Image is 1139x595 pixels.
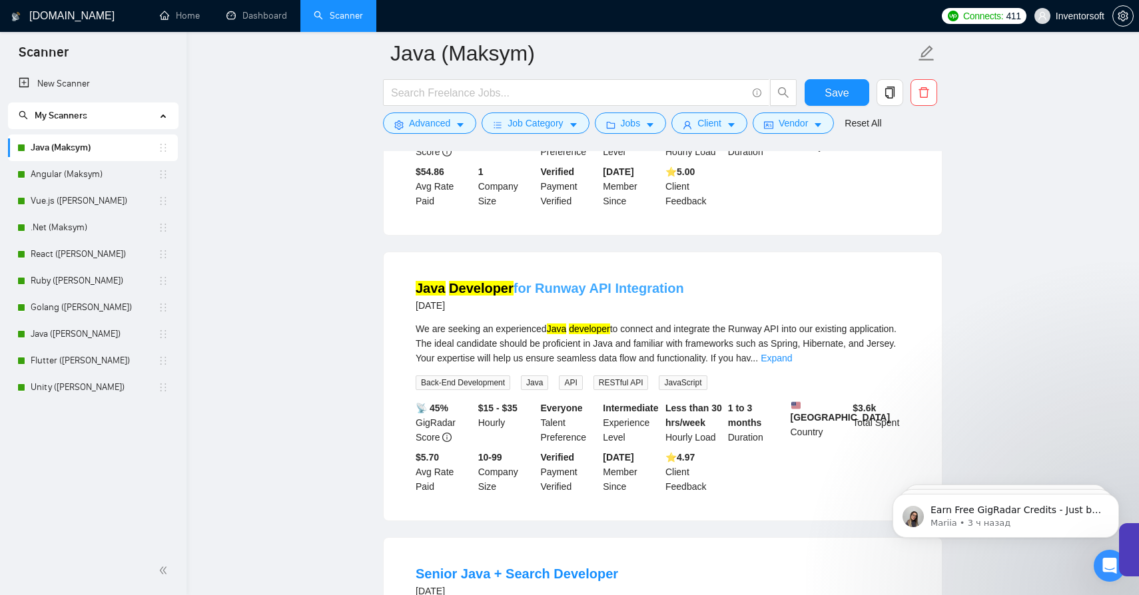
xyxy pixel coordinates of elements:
mark: Java [416,281,446,296]
button: settingAdvancedcaret-down [383,112,476,134]
span: RESTful API [593,375,649,390]
div: Company Size [476,450,538,494]
span: Client [697,116,721,130]
li: Flutter (Nadia) [8,347,178,374]
span: user [683,120,692,130]
div: Company Size [476,164,538,208]
span: Advanced [409,116,450,130]
span: Connects: [963,9,1003,23]
li: Java (Maksym) [8,134,178,161]
span: holder [158,142,169,153]
div: Country [788,401,851,445]
span: setting [394,120,404,130]
span: caret-down [569,120,578,130]
b: ⭐️ 5.00 [665,166,695,177]
li: Golang (Julia) [8,294,178,321]
li: Java (Nadia) [8,321,178,347]
div: Hourly [476,401,538,445]
li: New Scanner [8,71,178,97]
span: folder [606,120,615,130]
a: homeHome [160,10,200,21]
a: Java Developerfor Runway API Integration [416,281,684,296]
span: caret-down [645,120,655,130]
li: Vue.js (Julia) [8,188,178,214]
span: copy [877,87,903,99]
mark: developer [569,323,610,334]
a: New Scanner [19,71,167,97]
li: .Net (Maksym) [8,214,178,241]
b: $ 3.6k [853,403,876,413]
div: Client Feedback [663,450,725,494]
b: 1 [478,166,484,177]
span: idcard [764,120,773,130]
a: Senior Java + Search Developer [416,566,618,581]
b: Verified [541,452,575,463]
button: search [770,79,797,106]
a: Java (Maksym) [31,134,158,161]
span: caret-down [456,120,465,130]
span: Vendor [779,116,808,130]
img: 🇺🇸 [791,401,801,410]
span: holder [158,355,169,366]
div: Member Since [600,164,663,208]
div: We are seeking an experienced to connect and integrate the Runway API into our existing applicati... [416,321,910,365]
div: Total Spent [850,401,913,445]
div: Hourly Load [663,401,725,445]
b: 10-99 [478,452,502,463]
span: Save [825,85,849,101]
mark: Developer [449,281,514,296]
button: userClientcaret-down [671,112,747,134]
li: Ruby (Julia) [8,268,178,294]
b: Less than 30 hrs/week [665,403,722,428]
span: API [559,375,582,390]
a: Angular (Maksym) [31,161,158,188]
span: bars [493,120,502,130]
button: setting [1112,5,1134,27]
span: Scanner [8,43,79,71]
span: caret-down [727,120,736,130]
span: Java [521,375,548,390]
span: double-left [159,564,172,577]
span: holder [158,382,169,393]
div: GigRadar Score [413,401,476,445]
div: Avg Rate Paid [413,450,476,494]
b: Verified [541,166,575,177]
a: searchScanner [314,10,363,21]
span: ... [750,353,758,363]
li: React (Diana) [8,241,178,268]
b: 📡 45% [416,403,448,413]
span: holder [158,276,169,286]
button: idcardVendorcaret-down [753,112,834,134]
div: [DATE] [416,297,684,313]
b: Intermediate [603,403,658,413]
a: dashboardDashboard [226,10,287,21]
span: Back-End Development [416,375,510,390]
a: Vue.js ([PERSON_NAME]) [31,188,158,214]
a: Unity ([PERSON_NAME]) [31,374,158,401]
a: Ruby ([PERSON_NAME]) [31,268,158,294]
span: holder [158,329,169,339]
div: Experience Level [600,401,663,445]
span: holder [158,222,169,233]
a: Flutter ([PERSON_NAME]) [31,347,158,374]
b: [DATE] [603,166,633,177]
b: [GEOGRAPHIC_DATA] [791,401,891,423]
a: .Net (Maksym) [31,214,158,241]
iframe: Intercom notifications сообщение [873,466,1139,559]
a: React ([PERSON_NAME]) [31,241,158,268]
b: 1 to 3 months [728,403,762,428]
span: Job Category [508,116,563,130]
div: Payment Verified [538,450,601,494]
span: holder [158,196,169,206]
span: JavaScript [659,375,707,390]
a: setting [1112,11,1134,21]
iframe: Intercom live chat [1094,550,1126,582]
span: My Scanners [35,110,87,121]
img: logo [11,6,21,27]
mark: Java [547,323,567,334]
b: [DATE] [603,452,633,463]
img: upwork-logo.png [948,11,958,21]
